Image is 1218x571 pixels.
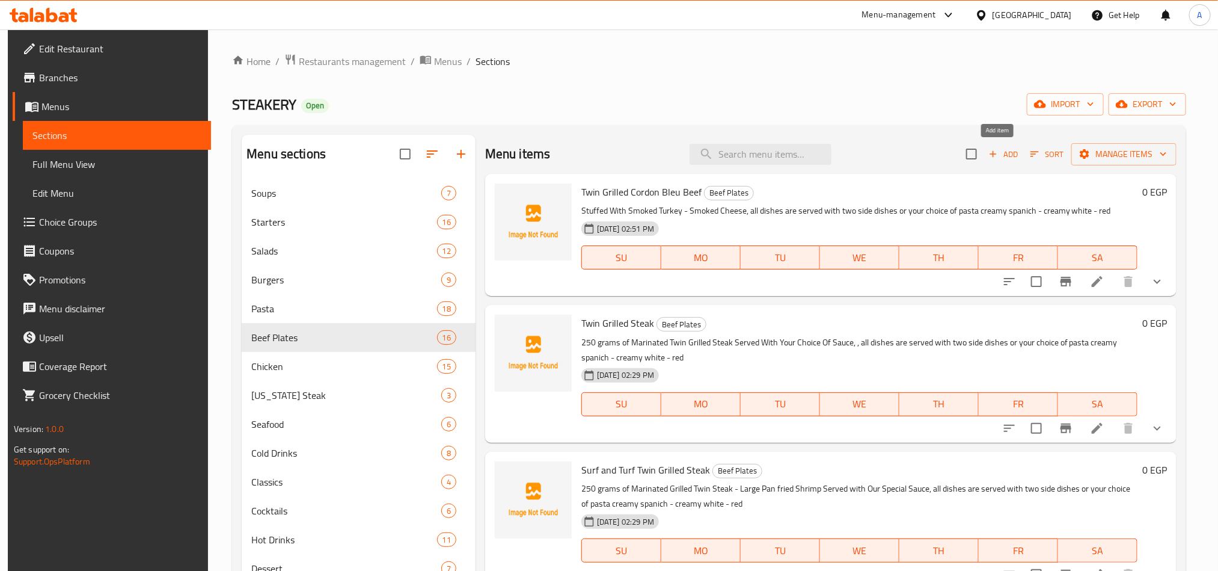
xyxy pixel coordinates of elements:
span: Restaurants management [299,54,406,69]
div: items [437,215,456,229]
a: Edit menu item [1090,421,1104,436]
div: Open [301,99,329,113]
span: STEAKERY [232,91,296,118]
span: SU [587,542,656,560]
div: Starters16 [242,208,476,236]
div: [US_STATE] Steak3 [242,381,476,410]
button: SA [1058,245,1137,270]
div: Hot Drinks11 [242,525,476,554]
p: 250 grams of Marinated Grilled Twin Steak - Large Pan fried Shrimp Served with Our Special Sauce,... [581,481,1137,511]
button: sort-choices [995,414,1024,443]
button: show more [1143,267,1172,296]
span: Twin Grilled Steak [581,314,654,332]
span: Salads [251,244,436,258]
span: 8 [442,448,456,459]
h6: 0 EGP [1142,315,1167,332]
button: MO [661,245,741,270]
button: FR [979,392,1058,416]
div: items [441,186,456,200]
span: Cocktails [251,504,441,518]
button: export [1109,93,1186,116]
button: SU [581,392,661,416]
span: 9 [442,274,456,286]
button: TH [899,392,979,416]
a: Menus [13,92,211,121]
span: Classics [251,475,441,489]
span: Sort [1030,147,1063,161]
button: Manage items [1071,143,1177,165]
span: 1.0.0 [45,421,64,437]
svg: Show Choices [1150,421,1164,436]
span: Upsell [39,330,201,345]
div: items [437,301,456,316]
button: FR [979,245,1058,270]
a: Branches [13,63,211,92]
img: Twin Grilled Cordon Bleu Beef [495,184,572,261]
button: TU [741,392,820,416]
span: Branches [39,70,201,85]
span: Beef Plates [705,186,753,200]
button: WE [820,392,899,416]
button: FR [979,539,1058,563]
a: Edit Menu [23,179,211,208]
span: Get support on: [14,442,69,457]
a: Grocery Checklist [13,381,211,410]
button: TU [741,539,820,563]
li: / [467,54,471,69]
div: Pasta18 [242,294,476,323]
span: Grocery Checklist [39,388,201,403]
span: SU [587,395,656,413]
h2: Menu sections [246,145,326,163]
div: Burgers9 [242,265,476,294]
a: Edit menu item [1090,274,1104,289]
button: TU [741,245,820,270]
div: items [441,504,456,518]
div: items [437,532,456,547]
span: Cold Drinks [251,446,441,460]
span: MO [666,542,736,560]
div: Hot Drinks [251,532,436,547]
button: MO [661,392,741,416]
span: TU [745,249,815,267]
span: [DATE] 02:51 PM [592,223,659,235]
span: Seafood [251,417,441,431]
button: delete [1114,267,1143,296]
span: WE [825,249,895,267]
span: Select to update [1024,269,1049,294]
li: / [411,54,415,69]
span: WE [825,542,895,560]
button: SU [581,245,661,270]
h6: 0 EGP [1142,461,1167,478]
h2: Menu items [485,145,551,163]
button: SA [1058,392,1137,416]
button: SA [1058,539,1137,563]
span: Burgers [251,273,441,287]
span: TU [745,542,815,560]
div: Beef Plates [704,186,754,200]
span: 15 [438,361,456,372]
button: sort-choices [995,267,1024,296]
p: 250 grams of Marinated Twin Grilled Steak Served With Your Choice Of Sauce, , all dishes are serv... [581,335,1137,365]
a: Full Menu View [23,150,211,179]
span: Soups [251,186,441,200]
span: TH [904,395,974,413]
span: MO [666,249,736,267]
span: Edit Menu [32,186,201,200]
a: Choice Groups [13,208,211,236]
nav: breadcrumb [232,54,1186,69]
span: Pasta [251,301,436,316]
span: SA [1063,249,1133,267]
span: Sort sections [418,140,447,168]
span: 11 [438,534,456,546]
button: SU [581,539,661,563]
span: 7 [442,188,456,199]
span: Edit Restaurant [39,42,201,56]
img: Twin Grilled Steak [495,315,572,392]
span: SA [1063,542,1133,560]
div: Beef Plates [712,464,762,478]
button: Branch-specific-item [1051,267,1080,296]
span: A [1198,8,1202,22]
span: Open [301,100,329,111]
span: Surf and Turf Twin Grilled Steak [581,461,710,479]
button: show more [1143,414,1172,443]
